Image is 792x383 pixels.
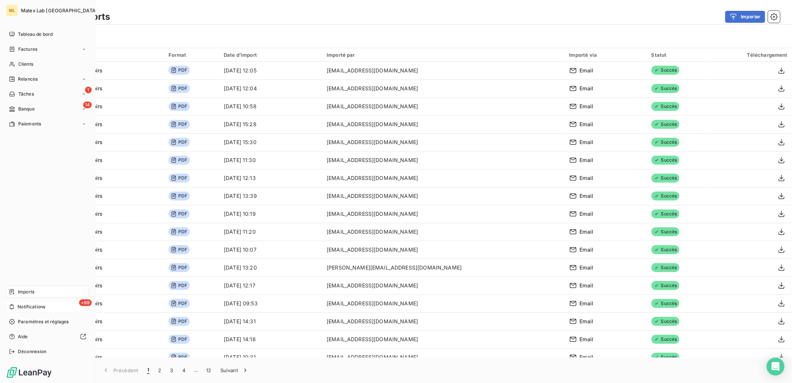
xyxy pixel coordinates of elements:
[219,223,322,241] td: [DATE] 11:20
[85,87,92,93] span: 1
[725,11,765,23] button: Importer
[18,31,53,38] span: Tableau de bord
[79,299,92,306] span: +99
[36,52,160,58] div: Import
[651,138,679,147] span: Succès
[219,133,322,151] td: [DATE] 15:30
[224,52,318,58] div: Date d’import
[651,84,679,93] span: Succès
[143,362,154,378] button: 1
[580,264,594,271] span: Email
[580,156,594,164] span: Email
[219,348,322,366] td: [DATE] 10:31
[18,106,35,112] span: Banque
[322,295,565,312] td: [EMAIL_ADDRESS][DOMAIN_NAME]
[219,80,322,97] td: [DATE] 12:04
[651,299,679,308] span: Succès
[322,62,565,80] td: [EMAIL_ADDRESS][DOMAIN_NAME]
[154,362,166,378] button: 2
[169,156,189,165] span: PDF
[580,336,594,343] span: Email
[322,80,565,97] td: [EMAIL_ADDRESS][DOMAIN_NAME]
[767,358,785,376] div: Open Intercom Messenger
[580,192,594,200] span: Email
[580,210,594,218] span: Email
[322,223,565,241] td: [EMAIL_ADDRESS][DOMAIN_NAME]
[219,115,322,133] td: [DATE] 15:28
[202,362,216,378] button: 12
[580,138,594,146] span: Email
[21,7,97,13] span: Matex Lab [GEOGRAPHIC_DATA]
[580,282,594,289] span: Email
[166,362,178,378] button: 3
[219,187,322,205] td: [DATE] 13:39
[580,121,594,128] span: Email
[219,330,322,348] td: [DATE] 14:18
[580,85,594,92] span: Email
[651,245,679,254] span: Succès
[83,102,92,108] span: 14
[327,52,560,58] div: Importé par
[322,115,565,133] td: [EMAIL_ADDRESS][DOMAIN_NAME]
[580,354,594,361] span: Email
[651,191,679,200] span: Succès
[651,317,679,326] span: Succès
[651,281,679,290] span: Succès
[18,46,37,53] span: Factures
[169,245,189,254] span: PDF
[322,205,565,223] td: [EMAIL_ADDRESS][DOMAIN_NAME]
[322,133,565,151] td: [EMAIL_ADDRESS][DOMAIN_NAME]
[18,61,33,68] span: Clients
[651,174,679,183] span: Succès
[580,228,594,236] span: Email
[219,97,322,115] td: [DATE] 10:58
[580,300,594,307] span: Email
[169,317,189,326] span: PDF
[219,241,322,259] td: [DATE] 10:07
[18,333,28,340] span: Aide
[18,76,38,82] span: Relances
[169,102,189,111] span: PDF
[169,353,189,362] span: PDF
[580,246,594,253] span: Email
[219,295,322,312] td: [DATE] 09:53
[169,84,189,93] span: PDF
[169,120,189,129] span: PDF
[18,303,45,310] span: Notifications
[322,277,565,295] td: [EMAIL_ADDRESS][DOMAIN_NAME]
[322,330,565,348] td: [EMAIL_ADDRESS][DOMAIN_NAME]
[322,312,565,330] td: [EMAIL_ADDRESS][DOMAIN_NAME]
[651,263,679,272] span: Succès
[169,299,189,308] span: PDF
[18,318,69,325] span: Paramètres et réglages
[569,52,642,58] div: Importé via
[190,364,202,376] span: …
[169,281,189,290] span: PDF
[322,241,565,259] td: [EMAIL_ADDRESS][DOMAIN_NAME]
[18,91,34,97] span: Tâches
[169,138,189,147] span: PDF
[219,151,322,169] td: [DATE] 11:30
[169,335,189,344] span: PDF
[651,102,679,111] span: Succès
[322,151,565,169] td: [EMAIL_ADDRESS][DOMAIN_NAME]
[6,367,52,379] img: Logo LeanPay
[651,156,679,165] span: Succès
[322,187,565,205] td: [EMAIL_ADDRESS][DOMAIN_NAME]
[651,120,679,129] span: Succès
[580,67,594,74] span: Email
[18,121,41,127] span: Paiements
[219,205,322,223] td: [DATE] 10:19
[6,331,89,343] a: Aide
[169,174,189,183] span: PDF
[169,191,189,200] span: PDF
[219,259,322,277] td: [DATE] 13:20
[322,259,565,277] td: [PERSON_NAME][EMAIL_ADDRESS][DOMAIN_NAME]
[18,289,34,295] span: Imports
[651,227,679,236] span: Succès
[322,348,565,366] td: [EMAIL_ADDRESS][DOMAIN_NAME]
[18,348,47,355] span: Déconnexion
[322,169,565,187] td: [EMAIL_ADDRESS][DOMAIN_NAME]
[713,52,788,58] div: Téléchargement
[580,174,594,182] span: Email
